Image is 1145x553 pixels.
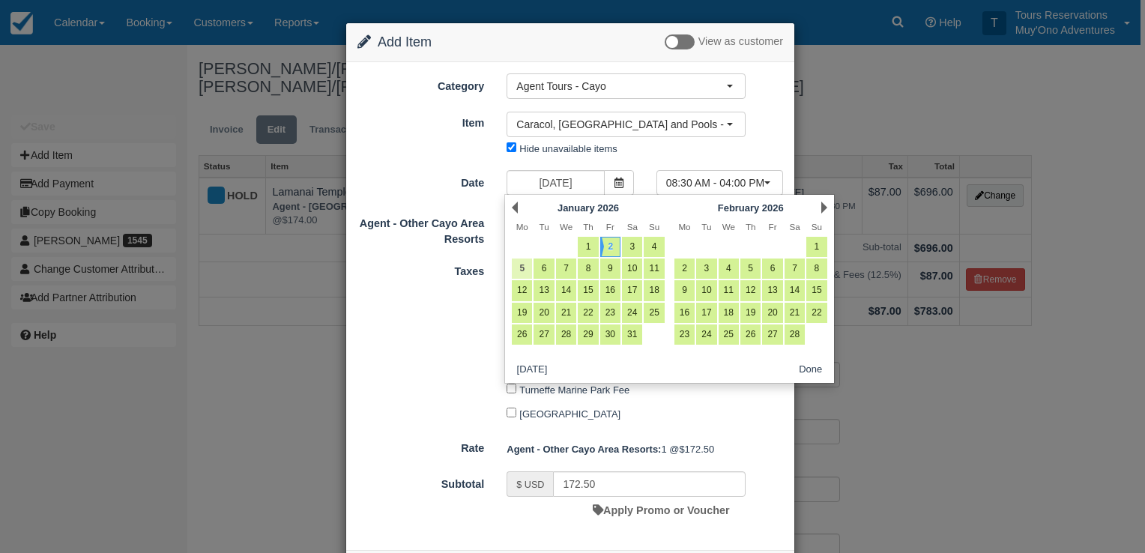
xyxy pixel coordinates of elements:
[512,280,532,300] a: 12
[769,222,777,232] span: Friday
[519,384,629,396] label: Turneffe Marine Park Fee
[516,480,544,490] small: $ USD
[740,324,761,345] a: 26
[593,504,729,516] a: Apply Promo or Voucher
[346,259,495,279] label: Taxes
[346,73,495,94] label: Category
[674,259,695,279] a: 2
[578,303,598,323] a: 22
[346,211,495,247] label: Agent - Other Cayo Area Resorts
[606,222,614,232] span: Friday
[600,303,620,323] a: 23
[534,303,554,323] a: 20
[719,280,739,300] a: 11
[534,259,554,279] a: 6
[512,202,518,214] a: Prev
[560,222,572,232] span: Wednesday
[674,324,695,345] a: 23
[622,280,642,300] a: 17
[719,259,739,279] a: 4
[674,280,695,300] a: 9
[534,280,554,300] a: 13
[519,143,617,154] label: Hide unavailable items
[785,324,805,345] a: 28
[622,259,642,279] a: 10
[519,408,620,420] label: [GEOGRAPHIC_DATA]
[346,471,495,492] label: Subtotal
[507,444,661,455] strong: Agent - Other Cayo Area Resorts
[722,222,735,232] span: Wednesday
[696,280,716,300] a: 10
[789,222,800,232] span: Saturday
[718,202,759,214] span: February
[512,259,532,279] a: 5
[622,237,642,257] a: 3
[762,259,782,279] a: 6
[622,303,642,323] a: 24
[600,280,620,300] a: 16
[378,34,432,49] span: Add Item
[806,237,827,257] a: 1
[578,259,598,279] a: 8
[762,303,782,323] a: 20
[762,202,784,214] span: 2026
[583,222,593,232] span: Thursday
[785,303,805,323] a: 21
[556,303,576,323] a: 21
[507,73,746,99] button: Agent Tours - Cayo
[696,324,716,345] a: 24
[507,112,746,137] button: Caracol, [GEOGRAPHIC_DATA] and Pools - Agent (10)
[600,237,620,257] a: 2
[785,259,805,279] a: 7
[656,170,783,196] button: 08:30 AM - 04:00 PM
[600,259,620,279] a: 9
[540,222,549,232] span: Tuesday
[534,324,554,345] a: 27
[678,222,690,232] span: Monday
[644,237,664,257] a: 4
[719,324,739,345] a: 25
[679,444,714,455] span: $172.50
[556,259,576,279] a: 7
[674,303,695,323] a: 16
[512,303,532,323] a: 19
[512,324,532,345] a: 26
[696,259,716,279] a: 3
[600,324,620,345] a: 30
[740,280,761,300] a: 12
[701,222,711,232] span: Tuesday
[719,303,739,323] a: 18
[495,437,794,462] div: 1 @
[627,222,638,232] span: Saturday
[821,202,827,214] a: Next
[346,170,495,191] label: Date
[806,259,827,279] a: 8
[597,202,619,214] span: 2026
[516,117,726,132] span: Caracol, [GEOGRAPHIC_DATA] and Pools - Agent (10)
[746,222,756,232] span: Thursday
[516,79,726,94] span: Agent Tours - Cayo
[666,175,764,190] span: 08:30 AM - 04:00 PM
[644,259,664,279] a: 11
[644,303,664,323] a: 25
[578,324,598,345] a: 29
[785,280,805,300] a: 14
[649,222,659,232] span: Sunday
[346,435,495,456] label: Rate
[740,259,761,279] a: 5
[762,324,782,345] a: 27
[578,280,598,300] a: 15
[812,222,822,232] span: Sunday
[622,324,642,345] a: 31
[511,360,553,379] button: [DATE]
[740,303,761,323] a: 19
[762,280,782,300] a: 13
[578,237,598,257] a: 1
[793,360,828,379] button: Done
[346,110,495,131] label: Item
[558,202,595,214] span: January
[696,303,716,323] a: 17
[806,303,827,323] a: 22
[556,280,576,300] a: 14
[556,324,576,345] a: 28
